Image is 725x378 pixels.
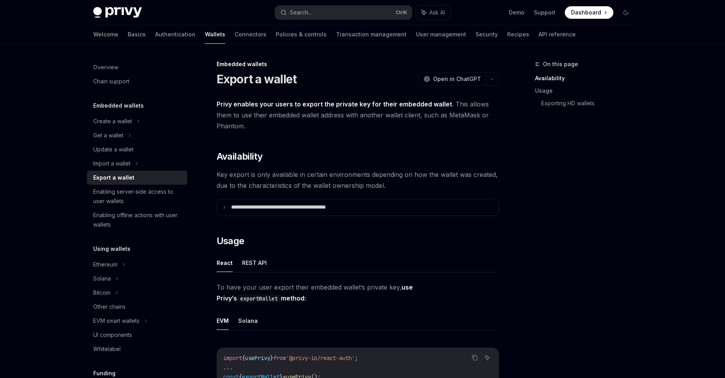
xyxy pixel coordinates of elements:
span: Open in ChatGPT [433,75,481,83]
code: exportWallet [237,294,281,303]
div: Export a wallet [93,173,134,182]
a: Enabling server-side access to user wallets [87,185,187,208]
a: Transaction management [336,25,407,44]
span: Ask AI [429,9,445,16]
div: Embedded wallets [217,60,499,68]
button: EVM [217,311,229,330]
div: Bitcoin [93,288,110,297]
div: Other chains [93,302,126,311]
a: Demo [509,9,524,16]
div: UI components [93,330,132,340]
a: Connectors [235,25,266,44]
button: Solana [238,311,258,330]
span: Key export is only available in certain environments depending on how the wallet was created, due... [217,169,499,191]
a: Support [534,9,555,16]
h5: Using wallets [93,244,130,254]
a: Update a wallet [87,142,187,157]
a: Export a wallet [87,171,187,185]
a: API reference [539,25,576,44]
strong: Privy enables your users to export the private key for their embedded wallet [217,100,452,108]
a: Enabling offline actions with user wallets [87,208,187,232]
a: User management [416,25,466,44]
span: } [270,355,273,362]
button: Ask AI [416,5,450,20]
span: To have your user export their embedded wallet’s private key, [217,282,499,304]
strong: use Privy’s method: [217,283,413,302]
a: Exporting HD wallets [541,97,638,110]
h1: Export a wallet [217,72,297,86]
span: On this page [543,59,578,69]
h5: Funding [93,369,116,378]
button: Toggle dark mode [620,6,632,19]
span: usePrivy [245,355,270,362]
button: Open in ChatGPT [419,72,486,86]
div: Import a wallet [93,159,130,168]
div: Solana [93,274,111,283]
button: Copy the contents from the code block [470,353,480,363]
div: Chain support [93,77,129,86]
a: Chain support [87,74,187,88]
a: UI components [87,328,187,342]
a: Dashboard [565,6,613,19]
span: ... [223,364,233,371]
div: Update a wallet [93,145,134,154]
div: Create a wallet [93,117,132,126]
div: Enabling offline actions with user wallets [93,211,183,229]
div: Search... [290,8,312,17]
div: Get a wallet [93,131,123,140]
a: Availability [535,72,638,85]
img: dark logo [93,7,142,18]
span: Availability [217,150,263,163]
span: { [242,355,245,362]
a: Other chains [87,300,187,314]
button: Ask AI [482,353,492,363]
button: Search...CtrlK [275,5,412,20]
span: '@privy-io/react-auth' [286,355,355,362]
a: Usage [535,85,638,97]
a: Policies & controls [276,25,327,44]
span: . This allows them to use their embedded wallet address with another wallet client, such as MetaM... [217,99,499,131]
span: ; [355,355,358,362]
a: Overview [87,60,187,74]
span: from [273,355,286,362]
span: import [223,355,242,362]
a: Recipes [507,25,529,44]
a: Wallets [205,25,225,44]
a: Security [475,25,498,44]
button: React [217,254,233,272]
span: Ctrl K [396,9,407,16]
button: REST API [242,254,267,272]
a: Basics [128,25,146,44]
div: Enabling server-side access to user wallets [93,187,183,206]
div: Ethereum [93,260,118,269]
a: Whitelabel [87,342,187,356]
div: Whitelabel [93,344,121,354]
a: Welcome [93,25,118,44]
div: EVM smart wallets [93,316,139,326]
span: Usage [217,235,244,247]
h5: Embedded wallets [93,101,144,110]
span: Dashboard [571,9,601,16]
a: Authentication [155,25,195,44]
div: Overview [93,63,118,72]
